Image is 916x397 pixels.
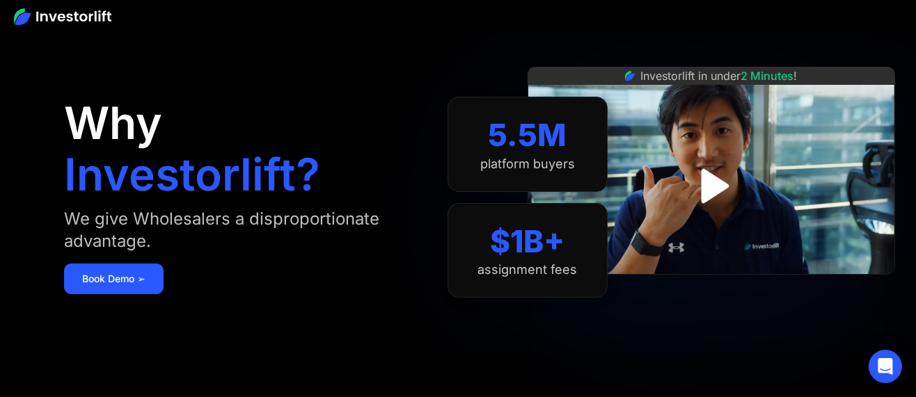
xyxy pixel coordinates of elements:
[640,67,797,84] div: Investorlift in under !
[480,156,575,172] div: platform buyers
[64,208,420,252] div: We give Wholesalers a disproportionate advantage.
[607,282,816,298] iframe: Customer reviews powered by Trustpilot
[488,117,567,154] div: 5.5M
[490,223,564,260] div: $1B+
[64,101,162,145] h1: Why
[741,69,793,83] span: 2 Minutes
[680,155,742,217] a: open lightbox
[64,152,320,197] h1: Investorlift?
[477,262,577,277] div: assignment fees
[64,264,164,294] a: Book Demo ➢
[869,350,902,383] div: Open Intercom Messenger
